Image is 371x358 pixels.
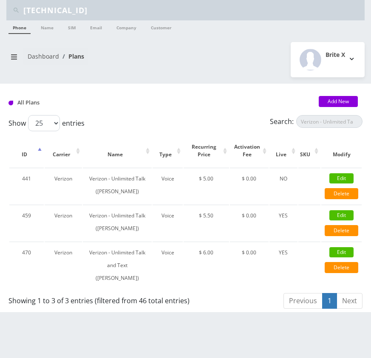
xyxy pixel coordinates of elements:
[329,210,354,220] a: Edit
[83,205,152,241] td: Verizon - Unlimited Talk ([PERSON_NAME])
[326,51,345,59] h2: Brite X
[147,20,176,33] a: Customer
[321,135,362,167] th: Modify
[329,173,354,183] a: Edit
[153,242,183,289] td: Voice
[23,2,363,18] input: Search Teltik
[270,115,363,128] label: Search:
[184,135,229,167] th: Recurring Price: activate to sort column ascending
[45,242,82,289] td: Verizon
[184,168,229,204] td: $ 5.00
[325,188,358,199] a: Delete
[9,168,44,204] td: 441
[325,225,358,236] a: Delete
[269,242,297,289] td: YES
[45,135,82,167] th: Carrier: activate to sort column ascending
[28,52,59,60] a: Dashboard
[184,242,229,289] td: $ 6.00
[325,262,358,273] a: Delete
[45,205,82,241] td: Verizon
[230,168,269,204] td: $ 0.00
[153,168,183,204] td: Voice
[83,242,152,289] td: Verizon - Unlimited Talk and Text ([PERSON_NAME])
[45,168,82,204] td: Verizon
[269,168,297,204] td: NO
[112,20,141,33] a: Company
[83,168,152,204] td: Verizon - Unlimited Talk ([PERSON_NAME])
[298,135,321,167] th: SKU: activate to sort column ascending
[86,20,106,33] a: Email
[37,20,58,33] a: Name
[329,247,354,257] a: Edit
[230,135,269,167] th: Activation Fee: activate to sort column ascending
[283,293,323,309] a: Previous
[8,292,179,306] div: Showing 1 to 3 of 3 entries (filtered from 46 total entries)
[9,242,44,289] td: 470
[269,135,297,167] th: Live: activate to sort column ascending
[9,135,44,167] th: ID: activate to sort column descending
[322,293,337,309] a: 1
[8,115,85,131] label: Show entries
[153,135,183,167] th: Type: activate to sort column ascending
[337,293,363,309] a: Next
[230,242,269,289] td: $ 0.00
[296,115,363,128] input: Search:
[9,205,44,241] td: 459
[153,205,183,241] td: Voice
[28,115,60,131] select: Showentries
[64,20,80,33] a: SIM
[291,42,365,77] button: Brite X
[269,205,297,241] td: YES
[6,48,179,72] nav: breadcrumb
[8,99,301,106] h1: All Plans
[184,205,229,241] td: $ 5.50
[59,52,84,61] li: Plans
[83,135,152,167] th: Name: activate to sort column ascending
[319,96,358,107] a: Add New
[8,20,31,34] a: Phone
[230,205,269,241] td: $ 0.00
